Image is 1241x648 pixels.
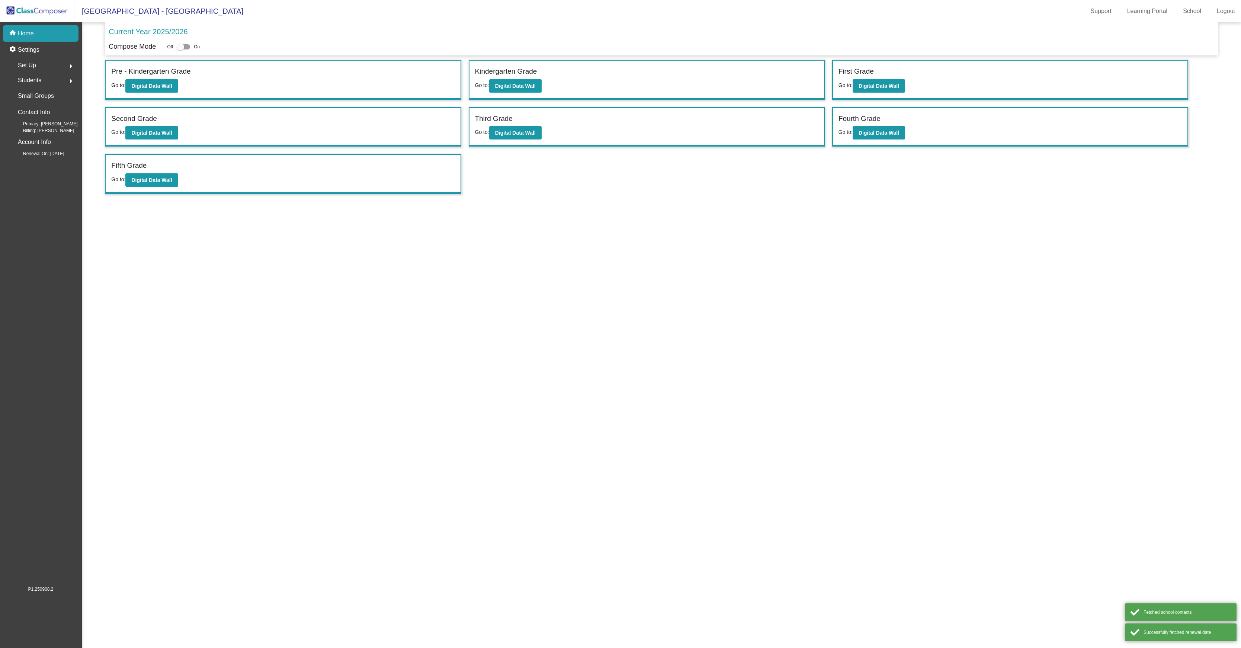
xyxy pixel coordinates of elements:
label: Fifth Grade [111,160,147,171]
span: Off [167,44,173,50]
p: Compose Mode [109,42,156,52]
mat-icon: arrow_right [67,77,76,86]
span: Students [18,75,41,86]
label: Kindergarten Grade [475,66,537,77]
mat-icon: settings [9,45,18,54]
button: Digital Data Wall [125,126,178,139]
span: Renewal On: [DATE] [11,150,64,157]
b: Digital Data Wall [495,83,536,89]
p: Home [18,29,34,38]
div: Successfully fetched renewal date [1144,629,1231,636]
div: Fetched school contacts [1144,609,1231,616]
button: Digital Data Wall [489,126,542,139]
b: Digital Data Wall [131,177,172,183]
b: Digital Data Wall [131,83,172,89]
mat-icon: home [9,29,18,38]
span: Go to: [111,82,125,88]
label: Third Grade [475,113,513,124]
b: Digital Data Wall [495,130,536,136]
span: Primary: [PERSON_NAME] [11,121,78,127]
span: Go to: [475,82,489,88]
a: School [1177,5,1207,17]
p: Current Year 2025/2026 [109,26,187,37]
b: Digital Data Wall [859,130,899,136]
span: Go to: [838,129,853,135]
label: First Grade [838,66,874,77]
a: Logout [1211,5,1241,17]
span: Go to: [838,82,853,88]
p: Small Groups [18,91,54,101]
label: Fourth Grade [838,113,881,124]
span: Billing: [PERSON_NAME] [11,127,74,134]
label: Second Grade [111,113,157,124]
button: Digital Data Wall [853,126,905,139]
button: Digital Data Wall [489,79,542,93]
span: Go to: [111,176,125,182]
button: Digital Data Wall [125,173,178,187]
span: On [194,44,200,50]
label: Pre - Kindergarten Grade [111,66,190,77]
button: Digital Data Wall [853,79,905,93]
mat-icon: arrow_right [67,62,76,71]
p: Account Info [18,137,51,147]
span: Go to: [475,129,489,135]
b: Digital Data Wall [859,83,899,89]
p: Contact Info [18,107,50,118]
p: Settings [18,45,39,54]
a: Support [1085,5,1117,17]
span: Go to: [111,129,125,135]
button: Digital Data Wall [125,79,178,93]
span: Set Up [18,60,36,71]
a: Learning Portal [1121,5,1174,17]
span: [GEOGRAPHIC_DATA] - [GEOGRAPHIC_DATA] [74,5,243,17]
b: Digital Data Wall [131,130,172,136]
